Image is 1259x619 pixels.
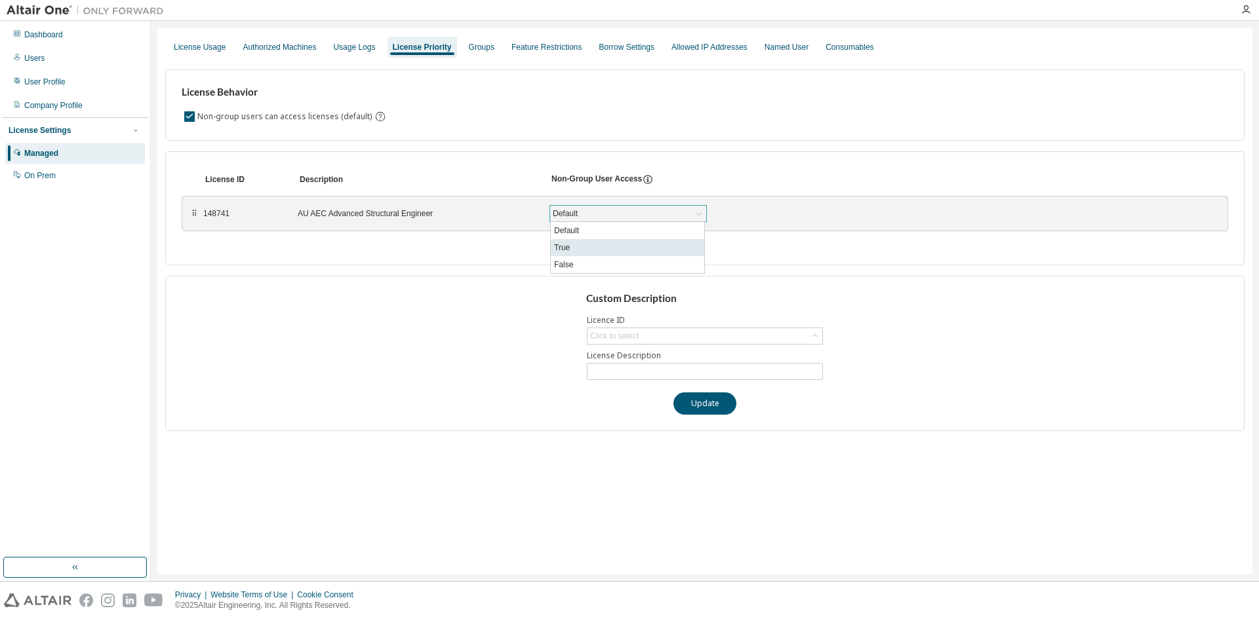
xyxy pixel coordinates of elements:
[551,206,580,221] div: Default
[588,328,822,344] div: Click to select
[24,148,58,159] div: Managed
[333,42,375,52] div: Usage Logs
[175,600,361,611] p: © 2025 Altair Engineering, Inc. All Rights Reserved.
[190,208,198,219] div: ⠿
[24,170,56,181] div: On Prem
[197,109,374,124] label: Non-group users can access licenses (default)
[551,256,704,273] li: False
[205,174,284,185] div: License ID
[551,222,704,239] li: Default
[144,593,163,607] img: youtube.svg
[175,590,210,600] div: Privacy
[599,42,654,52] div: Borrow Settings
[393,42,452,52] div: License Priority
[587,315,823,326] label: Licence ID
[7,4,170,17] img: Altair One
[590,331,639,341] div: Click to select
[587,350,823,361] label: License Description
[550,206,706,221] div: Default
[24,100,83,111] div: Company Profile
[300,174,536,185] div: Description
[101,593,115,607] img: instagram.svg
[210,590,297,600] div: Website Terms of Use
[551,239,704,256] li: True
[243,42,316,52] div: Authorized Machines
[24,53,45,64] div: Users
[24,77,66,87] div: User Profile
[174,42,226,52] div: License Usage
[374,111,386,122] svg: By default any user not assigned to any group can access any license. Turn this setting off to di...
[123,593,136,607] img: linkedin.svg
[551,174,642,185] div: Non-Group User Access
[511,42,582,52] div: Feature Restrictions
[297,590,361,600] div: Cookie Consent
[203,208,282,219] div: 148741
[9,125,71,136] div: License Settings
[182,86,384,99] h3: License Behavior
[298,208,534,219] div: AU AEC Advanced Structural Engineer
[24,29,63,40] div: Dashboard
[586,292,824,305] h3: Custom Description
[79,593,93,607] img: facebook.svg
[826,42,873,52] div: Consumables
[671,42,748,52] div: Allowed IP Addresses
[673,392,736,415] button: Update
[469,42,494,52] div: Groups
[4,593,71,607] img: altair_logo.svg
[765,42,809,52] div: Named User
